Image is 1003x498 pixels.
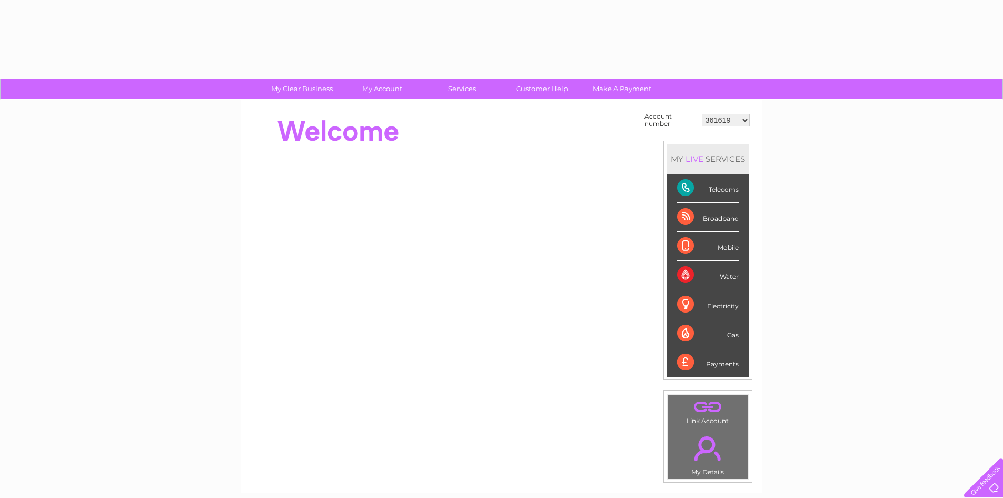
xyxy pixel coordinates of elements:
a: Make A Payment [579,79,666,99]
div: MY SERVICES [667,144,749,174]
div: Mobile [677,232,739,261]
div: Water [677,261,739,290]
a: Customer Help [499,79,585,99]
div: Broadband [677,203,739,232]
div: Electricity [677,290,739,319]
a: . [670,430,746,467]
div: LIVE [683,154,706,164]
a: . [670,397,746,416]
td: Link Account [667,394,749,427]
div: Payments [677,348,739,377]
td: My Details [667,427,749,479]
td: Account number [642,110,699,130]
a: My Account [339,79,425,99]
div: Gas [677,319,739,348]
a: Services [419,79,505,99]
div: Telecoms [677,174,739,203]
a: My Clear Business [259,79,345,99]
